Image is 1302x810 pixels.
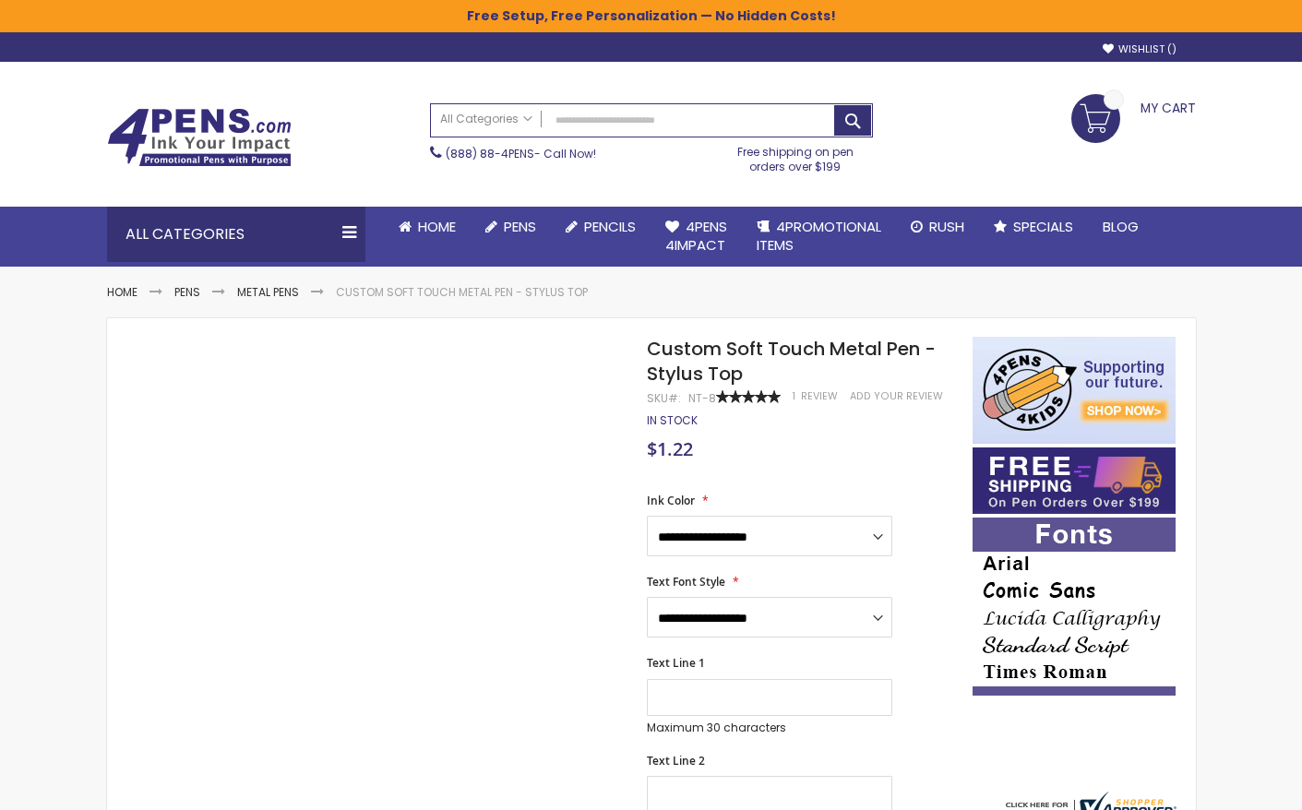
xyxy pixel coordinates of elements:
[973,337,1176,444] img: 4pens 4 kids
[647,753,705,768] span: Text Line 2
[107,207,365,262] div: All Categories
[584,217,636,236] span: Pencils
[929,217,964,236] span: Rush
[850,389,943,403] a: Add Your Review
[647,721,892,735] p: Maximum 30 characters
[647,655,705,671] span: Text Line 1
[1088,207,1153,247] a: Blog
[896,207,979,247] a: Rush
[107,284,137,300] a: Home
[801,389,838,403] span: Review
[384,207,471,247] a: Home
[446,146,596,161] span: - Call Now!
[174,284,200,300] a: Pens
[793,389,795,403] span: 1
[647,336,936,387] span: Custom Soft Touch Metal Pen - Stylus Top
[647,574,725,590] span: Text Font Style
[688,391,716,406] div: NT-8
[431,104,542,135] a: All Categories
[647,390,681,406] strong: SKU
[1013,217,1073,236] span: Specials
[1103,217,1139,236] span: Blog
[718,137,873,174] div: Free shipping on pen orders over $199
[742,207,896,267] a: 4PROMOTIONALITEMS
[757,217,881,255] span: 4PROMOTIONAL ITEMS
[440,112,532,126] span: All Categories
[551,207,651,247] a: Pencils
[973,518,1176,696] img: font-personalization-examples
[979,207,1088,247] a: Specials
[418,217,456,236] span: Home
[446,146,534,161] a: (888) 88-4PENS
[793,389,841,403] a: 1 Review
[1103,42,1177,56] a: Wishlist
[647,413,698,428] div: Availability
[336,285,588,300] li: Custom Soft Touch Metal Pen - Stylus Top
[647,493,695,508] span: Ink Color
[504,217,536,236] span: Pens
[647,412,698,428] span: In stock
[716,390,781,403] div: 100%
[647,436,693,461] span: $1.22
[651,207,742,267] a: 4Pens4impact
[665,217,727,255] span: 4Pens 4impact
[973,447,1176,514] img: Free shipping on orders over $199
[107,108,292,167] img: 4Pens Custom Pens and Promotional Products
[471,207,551,247] a: Pens
[237,284,299,300] a: Metal Pens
